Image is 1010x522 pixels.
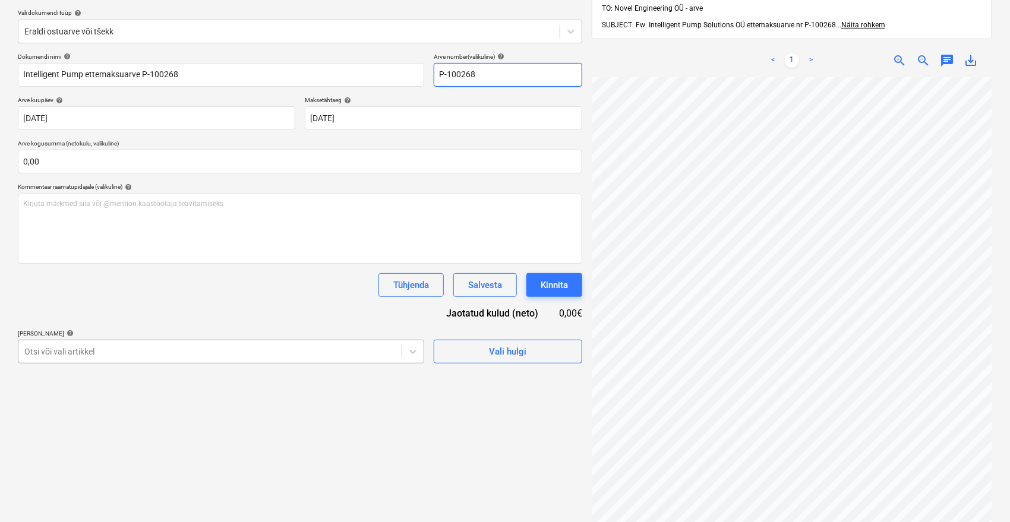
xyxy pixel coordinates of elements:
div: Salvesta [468,277,502,293]
div: Kinnita [541,277,568,293]
a: Next page [804,53,818,68]
button: Kinnita [526,273,582,297]
div: Tühjenda [393,277,429,293]
button: Salvesta [453,273,517,297]
span: chat [940,53,954,68]
button: Vali hulgi [434,340,582,363]
span: help [64,330,74,337]
div: Maksetähtaeg [305,96,582,104]
button: Tühjenda [378,273,444,297]
span: help [342,97,351,104]
input: Tähtaega pole määratud [305,106,582,130]
div: Arve number (valikuline) [434,53,582,61]
p: Arve kogusumma (netokulu, valikuline) [18,140,582,150]
span: zoom_out [916,53,930,68]
div: [PERSON_NAME] [18,330,424,337]
div: Jaotatud kulud (neto) [428,306,557,320]
div: Arve kuupäev [18,96,295,104]
span: zoom_in [892,53,907,68]
span: TO: Novel Engineering OÜ - arve [602,4,703,12]
div: Vali dokumendi tüüp [18,9,582,17]
span: help [61,53,71,60]
span: Näita rohkem [841,21,885,29]
span: save_alt [964,53,978,68]
div: 0,00€ [557,306,582,320]
a: Previous page [766,53,780,68]
span: SUBJECT: Fw: Intelligent Pump Solutions OÜ ettemaksuarve nr P-100268 [602,21,836,29]
div: Kommentaar raamatupidajale (valikuline) [18,183,582,191]
input: Dokumendi nimi [18,63,424,87]
span: help [122,184,132,191]
span: help [495,53,504,60]
span: ... [836,21,885,29]
input: Arve kuupäeva pole määratud. [18,106,295,130]
span: help [72,10,81,17]
div: Vali hulgi [489,344,526,359]
input: Arve number [434,63,582,87]
div: Dokumendi nimi [18,53,424,61]
input: Arve kogusumma (netokulu, valikuline) [18,150,582,173]
span: help [53,97,63,104]
a: Page 1 is your current page [785,53,799,68]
